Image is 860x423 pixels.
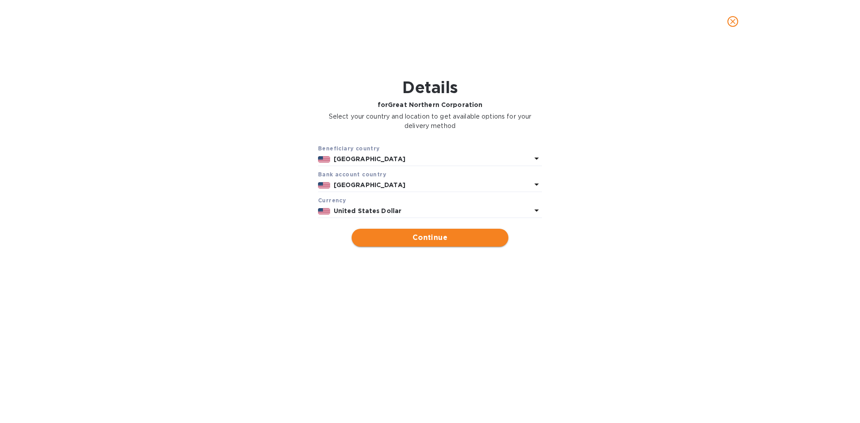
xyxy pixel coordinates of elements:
b: [GEOGRAPHIC_DATA] [334,155,405,162]
h1: Details [318,78,542,97]
img: US [318,156,330,162]
b: Beneficiary country [318,145,380,152]
span: Continue [359,232,501,243]
b: Bank account cоuntry [318,171,386,178]
button: close [722,11,744,32]
button: Continue [352,229,508,247]
img: USD [318,208,330,214]
b: [GEOGRAPHIC_DATA] [334,181,405,188]
img: US [318,182,330,188]
b: for Great Northern Corporation [378,101,483,108]
p: Select your country and location to get available options for your delivery method [318,112,542,131]
b: United States Dollar [334,207,402,214]
b: Currency [318,197,346,204]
